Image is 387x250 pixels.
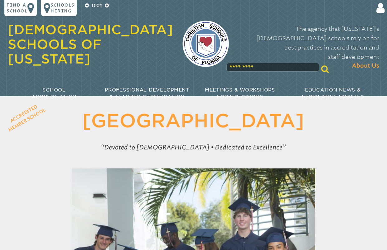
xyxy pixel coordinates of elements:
a: [DEMOGRAPHIC_DATA] Schools of [US_STATE] [8,22,173,67]
img: csf-logo-web-colors.png [182,21,229,67]
p: Devoted to [DEMOGRAPHIC_DATA] • Dedicated to Excellence [63,141,324,155]
span: Professional Development & Teacher Certification [105,87,189,100]
span: About Us [352,61,379,71]
span: Education News & Legislative Updates [302,87,364,100]
p: The agency that [US_STATE]’s [DEMOGRAPHIC_DATA] schools rely on for best practices in accreditati... [238,24,379,71]
span: School Accreditation [32,87,76,100]
h1: [GEOGRAPHIC_DATA] [44,110,343,131]
p: Find a school [7,2,27,14]
p: 100% [90,2,103,9]
span: Meetings & Workshops for Educators [205,87,275,100]
p: Schools Hiring [51,2,74,14]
